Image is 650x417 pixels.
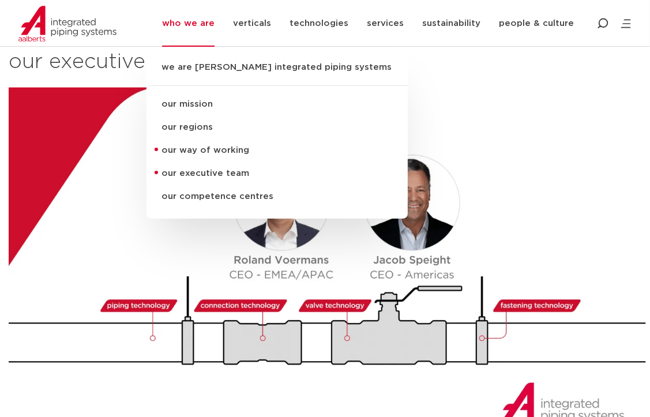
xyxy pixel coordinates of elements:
[146,116,408,139] a: our regions
[146,162,408,185] a: our executive team
[146,139,408,162] a: our way of working
[9,48,650,76] h2: our executive team
[146,185,408,208] a: our competence centres
[146,93,408,116] a: our mission
[146,49,408,219] ul: who we are
[146,61,408,86] a: we are [PERSON_NAME] integrated piping systems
